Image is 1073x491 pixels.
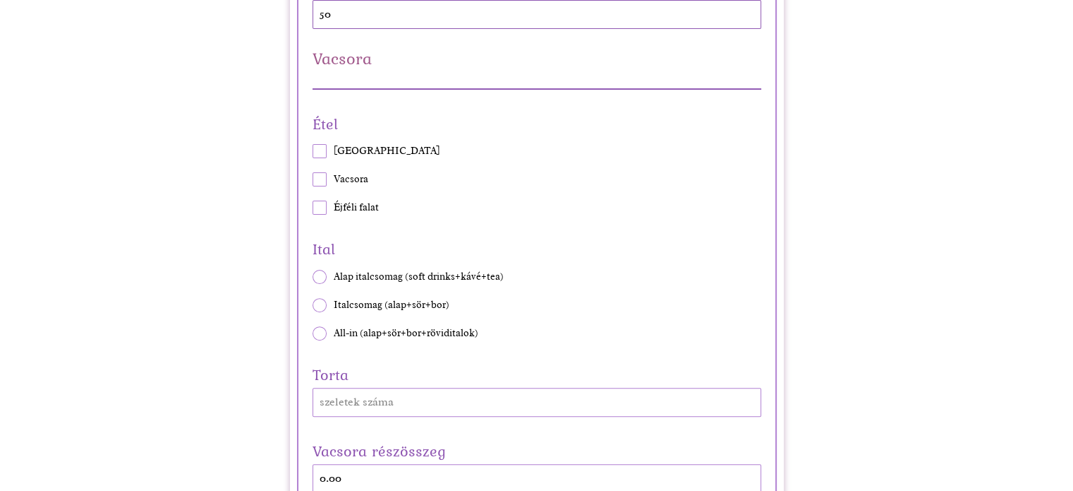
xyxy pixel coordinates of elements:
[313,362,761,388] label: Torta
[313,326,761,341] label: All-in (alap+sör+bor+röviditalok)
[334,201,379,215] span: Éjféli falat
[334,270,504,284] span: Alap italcsomag (soft drinks+kávé+tea)
[313,388,761,417] input: szeletek száma
[313,298,761,312] label: Italcsomag (alap+sör+bor)
[313,270,761,284] label: Alap italcsomag (soft drinks+kávé+tea)
[313,438,761,464] label: Vacsora részösszeg
[313,50,761,67] h2: Vacsora
[313,236,761,262] span: Ital
[313,144,761,158] label: Vendégváró
[313,172,761,187] label: Vacsora
[334,326,478,341] span: All-in (alap+sör+bor+röviditalok)
[334,172,368,187] span: Vacsora
[334,144,440,158] span: [GEOGRAPHIC_DATA]
[313,201,761,215] label: Éjféli falat
[313,111,761,137] span: Étel
[334,298,449,312] span: Italcsomag (alap+sör+bor)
